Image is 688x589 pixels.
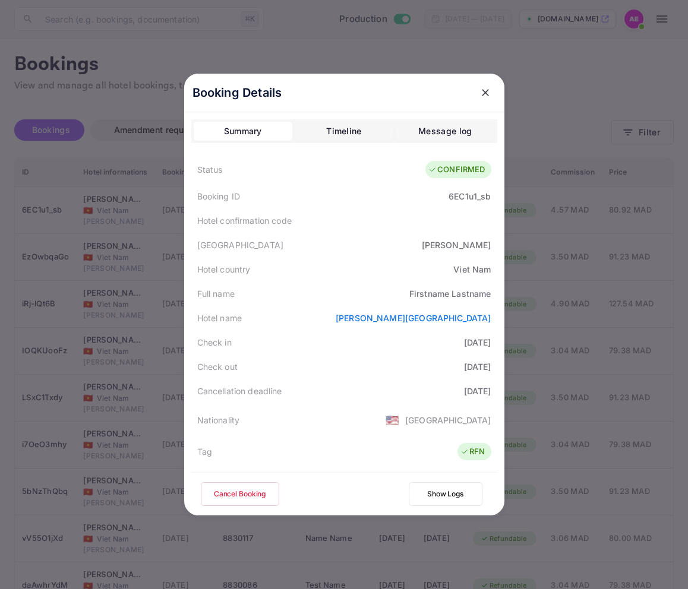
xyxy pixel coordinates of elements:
[197,414,240,426] div: Nationality
[449,190,491,202] div: 6EC1u1_sb
[409,287,491,300] div: Firstname Lastname
[475,82,496,103] button: close
[428,164,485,176] div: CONFIRMED
[409,482,482,506] button: Show Logs
[396,122,494,141] button: Message log
[194,122,292,141] button: Summary
[197,445,212,458] div: Tag
[405,414,491,426] div: [GEOGRAPHIC_DATA]
[336,313,491,323] a: [PERSON_NAME][GEOGRAPHIC_DATA]
[224,124,262,138] div: Summary
[197,312,242,324] div: Hotel name
[464,336,491,349] div: [DATE]
[201,482,279,506] button: Cancel Booking
[422,239,491,251] div: [PERSON_NAME]
[197,263,251,275] div: Hotel country
[386,409,399,430] span: United States
[326,124,361,138] div: Timeline
[197,385,282,397] div: Cancellation deadline
[464,385,491,397] div: [DATE]
[197,360,238,373] div: Check out
[192,84,282,102] p: Booking Details
[460,446,485,458] div: RFN
[295,122,393,141] button: Timeline
[464,360,491,373] div: [DATE]
[197,214,292,227] div: Hotel confirmation code
[197,336,232,349] div: Check in
[197,190,241,202] div: Booking ID
[197,287,235,300] div: Full name
[197,239,284,251] div: [GEOGRAPHIC_DATA]
[453,263,491,275] div: Viet Nam
[197,163,223,176] div: Status
[418,124,472,138] div: Message log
